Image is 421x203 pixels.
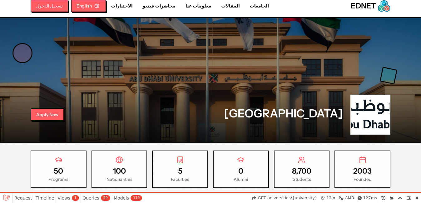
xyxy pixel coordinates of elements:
span: 1 [72,195,79,201]
div: Programs [36,176,81,182]
img: Abu Dhabi University logo [351,96,389,134]
a: الجامعات [245,3,274,9]
span: 119 [131,195,142,201]
div: Alumni [219,176,263,182]
button: Apply Now [31,108,64,121]
a: معلومات عنا [181,3,216,9]
div: Students [280,176,324,182]
div: 2003 [340,166,385,176]
div: 50 [36,166,81,176]
a: محاضرات فيديو [138,3,181,9]
div: Founded [340,176,385,182]
div: 0 [219,166,263,176]
a: الاختبارات [106,3,138,9]
div: Faculties [158,176,202,182]
div: 5 [158,166,202,176]
div: Nationalities [97,176,142,182]
span: EDNET [351,1,376,11]
div: 100 [97,166,142,176]
a: المقالات [216,3,245,9]
div: 8,700 [280,166,324,176]
span: 29 [101,195,110,201]
h1: [GEOGRAPHIC_DATA] [224,107,343,120]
